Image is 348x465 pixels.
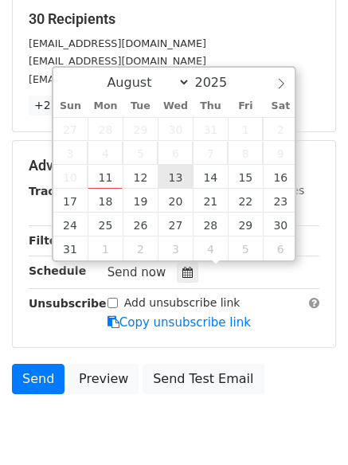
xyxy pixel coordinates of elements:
[193,236,228,260] span: September 4, 2025
[143,364,264,394] a: Send Test Email
[29,234,69,247] strong: Filters
[193,117,228,141] span: July 31, 2025
[29,96,96,115] a: +27 more
[228,165,263,189] span: August 15, 2025
[263,141,298,165] span: August 9, 2025
[190,75,248,90] input: Year
[29,10,319,28] h5: 30 Recipients
[29,37,206,49] small: [EMAIL_ADDRESS][DOMAIN_NAME]
[228,213,263,236] span: August 29, 2025
[193,101,228,111] span: Thu
[228,141,263,165] span: August 8, 2025
[268,389,348,465] iframe: Chat Widget
[263,236,298,260] span: September 6, 2025
[123,213,158,236] span: August 26, 2025
[53,117,88,141] span: July 27, 2025
[158,213,193,236] span: August 27, 2025
[193,213,228,236] span: August 28, 2025
[193,165,228,189] span: August 14, 2025
[88,189,123,213] span: August 18, 2025
[53,189,88,213] span: August 17, 2025
[12,364,65,394] a: Send
[88,213,123,236] span: August 25, 2025
[158,165,193,189] span: August 13, 2025
[88,165,123,189] span: August 11, 2025
[29,73,206,85] small: [EMAIL_ADDRESS][DOMAIN_NAME]
[158,141,193,165] span: August 6, 2025
[263,189,298,213] span: August 23, 2025
[123,117,158,141] span: July 29, 2025
[263,117,298,141] span: August 2, 2025
[228,101,263,111] span: Fri
[193,189,228,213] span: August 21, 2025
[29,55,206,67] small: [EMAIL_ADDRESS][DOMAIN_NAME]
[108,265,166,279] span: Send now
[228,117,263,141] span: August 1, 2025
[53,236,88,260] span: August 31, 2025
[29,185,82,197] strong: Tracking
[263,213,298,236] span: August 30, 2025
[228,189,263,213] span: August 22, 2025
[29,264,86,277] strong: Schedule
[53,213,88,236] span: August 24, 2025
[108,315,251,330] a: Copy unsubscribe link
[123,165,158,189] span: August 12, 2025
[68,364,139,394] a: Preview
[123,141,158,165] span: August 5, 2025
[88,141,123,165] span: August 4, 2025
[123,101,158,111] span: Tue
[88,101,123,111] span: Mon
[29,297,107,310] strong: Unsubscribe
[124,295,240,311] label: Add unsubscribe link
[53,141,88,165] span: August 3, 2025
[158,101,193,111] span: Wed
[123,189,158,213] span: August 19, 2025
[53,101,88,111] span: Sun
[263,165,298,189] span: August 16, 2025
[158,189,193,213] span: August 20, 2025
[228,236,263,260] span: September 5, 2025
[29,157,319,174] h5: Advanced
[193,141,228,165] span: August 7, 2025
[88,236,123,260] span: September 1, 2025
[53,165,88,189] span: August 10, 2025
[158,117,193,141] span: July 30, 2025
[263,101,298,111] span: Sat
[123,236,158,260] span: September 2, 2025
[158,236,193,260] span: September 3, 2025
[88,117,123,141] span: July 28, 2025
